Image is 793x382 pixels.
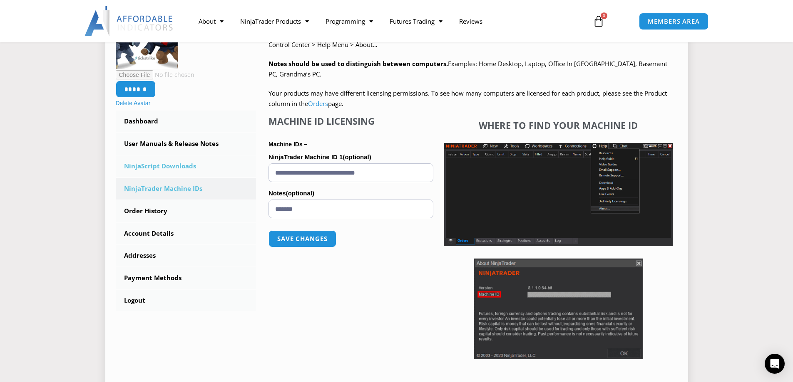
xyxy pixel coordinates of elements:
[308,99,328,108] a: Orders
[268,89,667,108] span: Your products may have different licensing permissions. To see how many computers are licensed fo...
[268,116,433,126] h4: Machine ID Licensing
[116,200,256,222] a: Order History
[116,133,256,155] a: User Manuals & Release Notes
[268,59,448,68] strong: Notes should be used to distinguish between computers.
[268,141,307,148] strong: Machine IDs –
[190,12,232,31] a: About
[268,187,433,200] label: Notes
[116,111,256,311] nav: Account pages
[116,178,256,200] a: NinjaTrader Machine IDs
[116,111,256,132] a: Dashboard
[451,12,491,31] a: Reviews
[116,267,256,289] a: Payment Methods
[116,245,256,266] a: Addresses
[116,155,256,177] a: NinjaScript Downloads
[190,12,583,31] nav: Menu
[85,6,174,36] img: LogoAI | Affordable Indicators – NinjaTrader
[381,12,451,31] a: Futures Trading
[765,354,785,374] div: Open Intercom Messenger
[286,190,314,197] span: (optional)
[639,13,708,30] a: MEMBERS AREA
[474,259,643,359] img: Screenshot 2025-01-17 114931 | Affordable Indicators – NinjaTrader
[601,12,607,19] span: 0
[444,120,673,131] h4: Where to find your Machine ID
[116,223,256,244] a: Account Details
[268,151,433,163] label: NinjaTrader Machine ID 1
[116,290,256,311] a: Logout
[648,18,700,25] span: MEMBERS AREA
[580,9,617,33] a: 0
[268,230,336,247] button: Save changes
[444,143,673,246] img: Screenshot 2025-01-17 1155544 | Affordable Indicators – NinjaTrader
[317,12,381,31] a: Programming
[116,100,151,106] a: Delete Avatar
[343,153,371,160] span: (optional)
[232,12,317,31] a: NinjaTrader Products
[268,59,667,79] span: Examples: Home Desktop, Laptop, Office In [GEOGRAPHIC_DATA], Basement PC, Grandma’s PC.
